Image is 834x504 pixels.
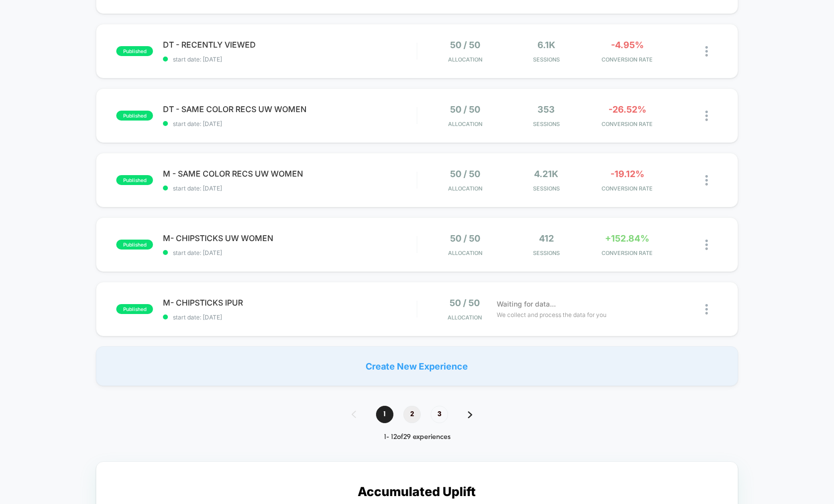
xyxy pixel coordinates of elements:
[450,233,480,244] span: 50 / 50
[163,314,417,321] span: start date: [DATE]
[116,175,153,185] span: published
[448,250,482,256] span: Allocation
[537,104,555,115] span: 353
[508,121,584,127] span: Sessions
[497,310,607,319] span: We collect and process the data for you
[539,233,554,244] span: 412
[705,175,708,186] img: close
[589,56,665,63] span: CONVERSION RATE
[508,185,584,192] span: Sessions
[705,111,708,121] img: close
[431,406,448,423] span: 3
[163,56,417,63] span: start date: [DATE]
[163,120,417,127] span: start date: [DATE]
[534,169,558,179] span: 4.21k
[611,40,644,50] span: -4.95%
[450,40,480,50] span: 50 / 50
[610,169,644,179] span: -19.12%
[508,250,584,256] span: Sessions
[450,169,480,179] span: 50 / 50
[342,433,492,441] div: 1 - 12 of 29 experiences
[450,104,480,115] span: 50 / 50
[403,406,421,423] span: 2
[537,40,555,50] span: 6.1k
[116,304,153,314] span: published
[605,233,649,244] span: +152.84%
[450,298,480,308] span: 50 / 50
[589,185,665,192] span: CONVERSION RATE
[163,40,417,50] span: DT - RECENTLY VIEWED
[163,233,417,243] span: M- CHIPSTICKS UW WOMEN
[497,299,556,310] span: Waiting for data...
[448,56,482,63] span: Allocation
[448,314,482,321] span: Allocation
[589,121,665,127] span: CONVERSION RATE
[448,121,482,127] span: Allocation
[448,185,482,192] span: Allocation
[163,298,417,308] span: M- CHIPSTICKS IPUR
[163,249,417,256] span: start date: [DATE]
[508,56,584,63] span: Sessions
[116,111,153,121] span: published
[358,484,476,499] p: Accumulated Uplift
[705,46,708,57] img: close
[589,250,665,256] span: CONVERSION RATE
[116,240,153,250] span: published
[468,411,472,418] img: pagination forward
[96,346,738,386] div: Create New Experience
[608,104,646,115] span: -26.52%
[116,46,153,56] span: published
[163,169,417,179] span: M - SAME COLOR RECS UW WOMEN
[163,104,417,114] span: DT - SAME COLOR RECS UW WOMEN
[705,240,708,250] img: close
[376,406,393,423] span: 1
[163,185,417,192] span: start date: [DATE]
[705,304,708,315] img: close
